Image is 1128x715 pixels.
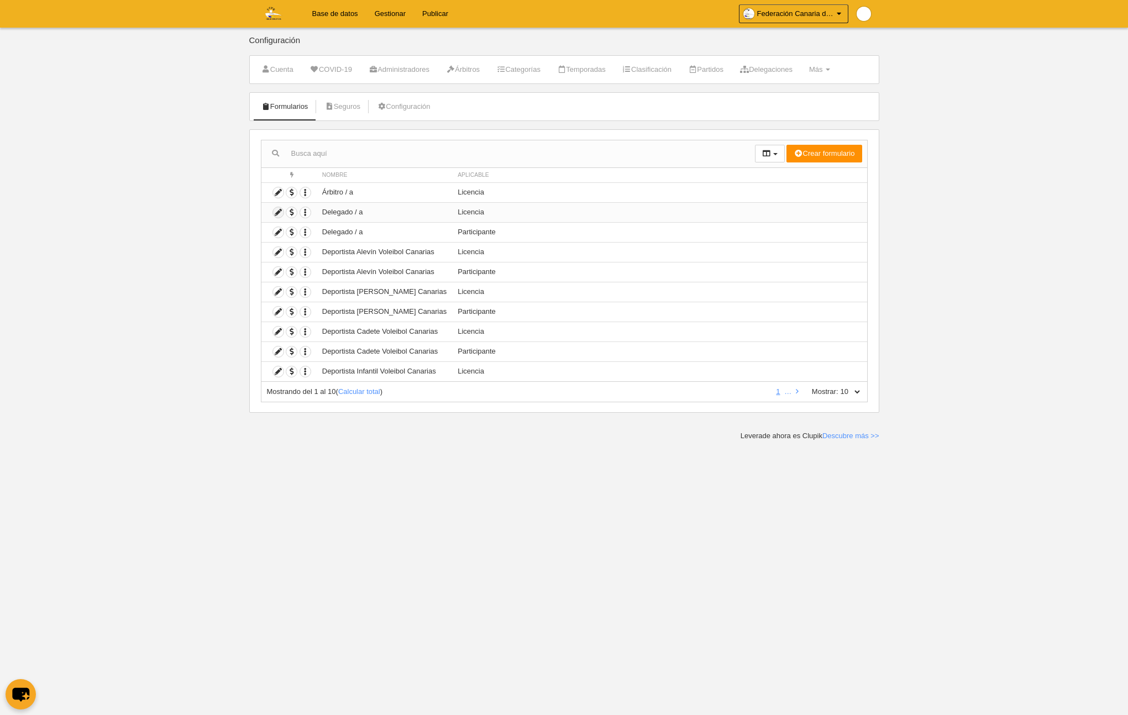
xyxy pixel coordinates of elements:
a: Categorías [490,61,547,78]
a: Partidos [682,61,730,78]
img: Pap9wwVNPjNR.30x30.jpg [857,7,871,21]
label: Mostrar: [801,387,838,397]
button: chat-button [6,679,36,709]
td: Licencia [452,182,867,202]
a: Formularios [255,98,314,115]
a: Delegaciones [734,61,799,78]
td: Participante [452,341,867,361]
a: Cuenta [255,61,300,78]
td: Licencia [452,322,867,341]
a: Descubre más >> [822,432,879,440]
td: Deportista Alevín Voleibol Canarias [317,242,452,262]
td: Licencia [452,242,867,262]
a: Clasificación [616,61,678,78]
a: Más [803,61,836,78]
td: Deportista [PERSON_NAME] Canarias [317,302,452,322]
a: Administradores [363,61,436,78]
img: Federación Canaria de Voleibol [249,7,295,20]
div: ( ) [267,387,769,397]
td: Licencia [452,202,867,222]
a: Temporadas [551,61,612,78]
td: Participante [452,262,867,282]
img: OaKdMG7jwavG.30x30.jpg [743,8,754,19]
li: … [784,387,791,397]
td: Árbitro / a [317,182,452,202]
span: Más [809,65,823,73]
td: Participante [452,222,867,242]
a: Calcular total [338,387,380,396]
a: COVID-19 [304,61,358,78]
span: Mostrando del 1 al 10 [267,387,336,396]
td: Deportista Infantil Voleibol Canarias [317,361,452,381]
input: Busca aquí [261,145,755,162]
td: Participante [452,302,867,322]
td: Delegado / a [317,202,452,222]
div: Configuración [249,36,879,55]
td: Deportista Alevín Voleibol Canarias [317,262,452,282]
a: 1 [774,387,782,396]
td: Licencia [452,361,867,381]
td: Licencia [452,282,867,302]
a: Federación Canaria de Voleibol [739,4,848,23]
a: Configuración [371,98,436,115]
td: Deportista Cadete Voleibol Canarias [317,341,452,361]
a: Seguros [318,98,366,115]
span: Nombre [322,172,348,178]
button: Crear formulario [786,145,862,162]
td: Deportista [PERSON_NAME] Canarias [317,282,452,302]
span: Aplicable [458,172,489,178]
div: Leverade ahora es Clupik [741,431,879,441]
td: Delegado / a [317,222,452,242]
span: Federación Canaria de Voleibol [757,8,835,19]
td: Deportista Cadete Voleibol Canarias [317,322,452,341]
a: Árbitros [440,61,486,78]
